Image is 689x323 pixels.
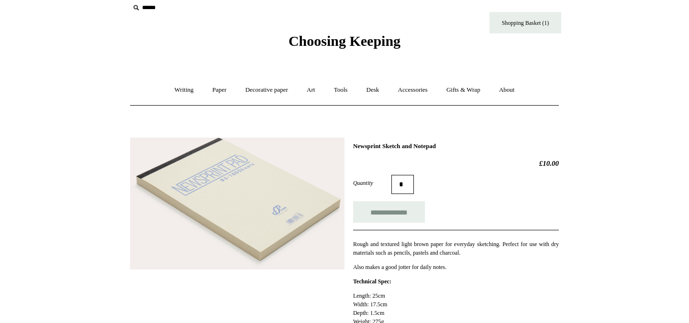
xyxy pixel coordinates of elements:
[490,77,523,103] a: About
[298,77,323,103] a: Art
[325,77,356,103] a: Tools
[353,142,559,150] h1: Newsprint Sketch and Notepad
[166,77,202,103] a: Writing
[353,159,559,168] h2: £10.00
[353,179,391,187] label: Quantity
[289,41,400,47] a: Choosing Keeping
[489,12,561,33] a: Shopping Basket (1)
[353,263,559,271] p: Also makes a good jotter for daily notes.
[438,77,489,103] a: Gifts & Wrap
[389,77,436,103] a: Accessories
[358,77,388,103] a: Desk
[353,278,391,285] strong: Technical Spec:
[353,240,559,257] p: Rough and textured light brown paper for everyday sketching. Perfect for use with dry materials s...
[289,33,400,49] span: Choosing Keeping
[204,77,235,103] a: Paper
[237,77,297,103] a: Decorative paper
[130,138,344,269] img: Newsprint Sketch and Notepad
